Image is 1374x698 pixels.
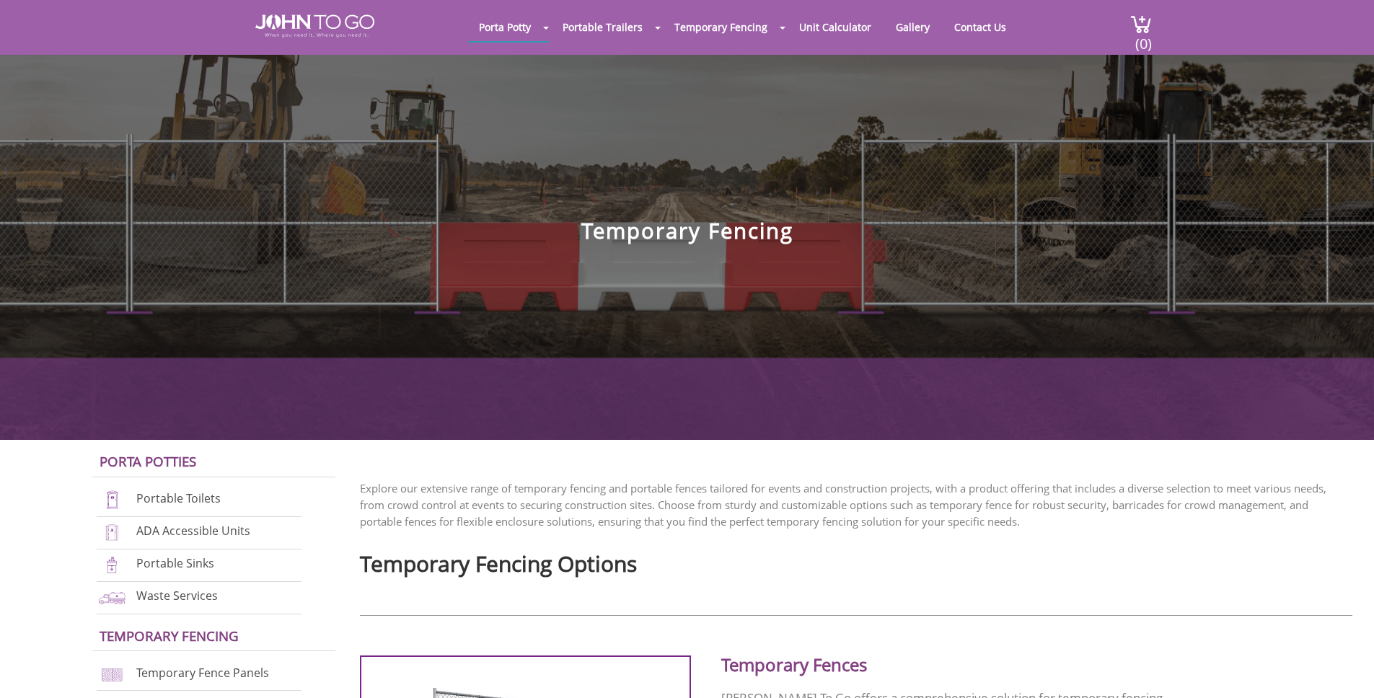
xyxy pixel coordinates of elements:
[97,490,128,510] img: portable-toilets-new.png
[788,13,882,41] a: Unit Calculator
[360,544,1352,575] h2: Temporary Fencing Options
[136,588,218,604] a: Waste Services
[1135,22,1152,53] span: (0)
[360,480,1352,530] p: Explore our extensive range of temporary fencing and portable fences tailored for events and cons...
[1130,14,1152,34] img: cart a
[97,523,128,542] img: ADA-units-new.png
[100,452,196,470] a: Porta Potties
[664,13,778,41] a: Temporary Fencing
[468,13,542,41] a: Porta Potty
[255,14,374,37] img: JOHN to go
[885,13,941,41] a: Gallery
[552,13,653,41] a: Portable Trailers
[136,555,214,571] a: Portable Sinks
[97,555,128,575] img: portable-sinks-new.png
[97,588,128,607] img: waste-services-new.png
[943,13,1017,41] a: Contact Us
[721,655,1196,679] h2: Temporary Fences
[136,523,250,539] a: ADA Accessible Units
[136,491,221,507] a: Portable Toilets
